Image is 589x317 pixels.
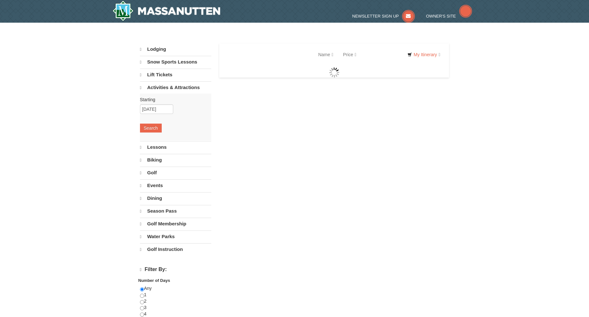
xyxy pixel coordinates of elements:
[352,14,399,19] span: Newsletter Sign Up
[140,43,211,55] a: Lodging
[403,50,444,59] a: My Itinerary
[140,230,211,243] a: Water Parks
[426,14,472,19] a: Owner's Site
[140,141,211,153] a: Lessons
[329,67,339,78] img: wait gif
[314,48,338,61] a: Name
[138,278,170,283] strong: Number of Days
[140,154,211,166] a: Biking
[426,14,456,19] span: Owner's Site
[352,14,415,19] a: Newsletter Sign Up
[112,1,221,21] img: Massanutten Resort Logo
[140,69,211,81] a: Lift Tickets
[140,124,162,132] button: Search
[140,81,211,94] a: Activities & Attractions
[140,167,211,179] a: Golf
[140,179,211,192] a: Events
[140,56,211,68] a: Snow Sports Lessons
[140,218,211,230] a: Golf Membership
[140,267,211,273] h4: Filter By:
[140,205,211,217] a: Season Pass
[140,243,211,255] a: Golf Instruction
[112,1,221,21] a: Massanutten Resort
[338,48,361,61] a: Price
[140,96,206,103] label: Starting
[140,192,211,204] a: Dining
